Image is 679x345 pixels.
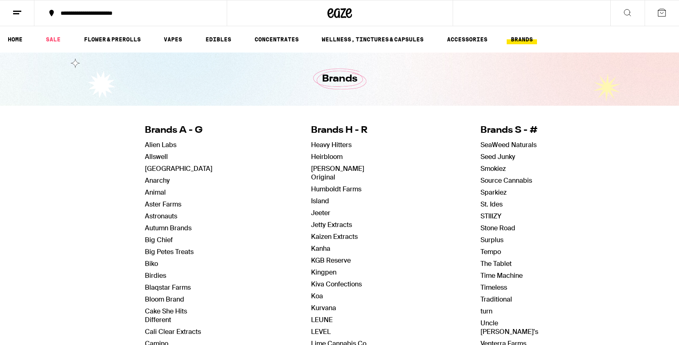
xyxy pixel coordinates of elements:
[480,295,512,304] a: Traditional
[311,280,362,288] a: Kiva Confections
[145,224,192,232] a: Autumn Brands
[250,34,303,44] a: CONCENTRATES
[311,244,330,253] a: Kanha
[311,292,323,300] a: Koa
[80,34,145,44] a: FLOWER & PREROLLS
[201,34,235,44] a: EDIBLES
[311,185,361,193] a: Humboldt Farms
[480,152,515,161] a: Seed Junky
[480,283,507,292] a: Timeless
[480,141,537,149] a: SeaWeed Naturals
[480,200,503,209] a: St. Ides
[480,176,532,185] a: Source Cannabis
[480,164,506,173] a: Smokiez
[322,72,357,86] h1: Brands
[318,34,428,44] a: WELLNESS, TINCTURES & CAPSULES
[480,319,538,336] a: Uncle [PERSON_NAME]'s
[145,307,187,324] a: Cake She Hits Different
[145,124,212,137] h4: Brands A - G
[311,256,351,265] a: KGB Reserve
[145,271,166,280] a: Birdies
[145,327,201,336] a: Cali Clear Extracts
[480,188,507,197] a: Sparkiez
[480,224,515,232] a: Stone Road
[145,188,166,197] a: Animal
[4,34,27,44] a: HOME
[145,176,170,185] a: Anarchy
[145,200,181,209] a: Aster Farms
[311,152,343,161] a: Heirbloom
[145,283,191,292] a: Blaqstar Farms
[145,152,168,161] a: Allswell
[311,164,364,182] a: [PERSON_NAME] Original
[311,315,333,324] a: LEUNE
[480,271,523,280] a: Time Machine
[145,164,212,173] a: [GEOGRAPHIC_DATA]
[145,236,173,244] a: Big Chief
[145,141,176,149] a: Alien Labs
[311,268,336,277] a: Kingpen
[160,34,186,44] a: VAPES
[507,34,537,44] a: BRANDS
[311,197,329,205] a: Island
[480,236,503,244] a: Surplus
[311,209,330,217] a: Jeeter
[480,307,492,315] a: turn
[5,6,59,12] span: Hi. Need any help?
[311,327,331,336] a: LEVEL
[42,34,65,44] a: SALE
[145,259,158,268] a: Biko
[145,212,177,220] a: Astronauts
[443,34,492,44] a: ACCESSORIES
[480,124,538,137] h4: Brands S - #
[480,247,501,256] a: Tempo
[145,247,194,256] a: Big Petes Treats
[145,295,184,304] a: Bloom Brand
[311,220,352,229] a: Jetty Extracts
[311,304,336,312] a: Kurvana
[480,259,512,268] a: The Tablet
[311,141,352,149] a: Heavy Hitters
[480,212,501,220] a: STIIIZY
[311,232,358,241] a: Kaizen Extracts
[311,124,382,137] h4: Brands H - R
